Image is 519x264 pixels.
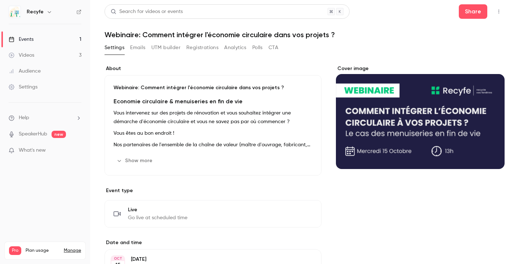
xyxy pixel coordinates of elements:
[9,6,21,18] img: Recyfe
[27,8,44,16] h6: Recyfe
[111,256,124,261] div: OCT
[114,84,312,91] p: Webinaire: Comment intégrer l'économie circulaire dans vos projets ?
[336,65,505,72] label: Cover image
[224,42,247,53] button: Analytics
[19,147,46,154] span: What's new
[9,68,41,75] div: Audience
[128,214,187,221] span: Go live at scheduled time
[252,42,263,53] button: Polls
[459,4,487,19] button: Share
[186,42,218,53] button: Registrations
[26,248,59,254] span: Plan usage
[131,256,283,263] p: [DATE]
[336,65,505,169] section: Cover image
[9,83,37,91] div: Settings
[105,42,124,53] button: Settings
[64,248,81,254] a: Manage
[111,8,183,16] div: Search for videos or events
[114,155,157,166] button: Show more
[19,130,47,138] a: SpeakerHub
[269,42,278,53] button: CTA
[114,140,312,149] p: Nos partenaires de l'ensemble de la chaîne de valeur (maître d'ouvrage, fabricant, ...) viendront...
[114,109,312,126] p: Vous intervenez sur des projets de rénovation et vous souhaitez intégrer une démarche d'économie ...
[9,52,34,59] div: Videos
[130,42,145,53] button: Emails
[105,30,505,39] h1: Webinaire: Comment intégrer l'économie circulaire dans vos projets ?
[105,65,321,72] label: About
[151,42,181,53] button: UTM builder
[19,114,29,122] span: Help
[128,206,187,213] span: Live
[9,246,21,255] span: Pro
[105,239,321,246] label: Date and time
[52,131,66,138] span: new
[9,36,34,43] div: Events
[114,97,312,106] h2: Economie circulaire & menuiseries en fin de vie
[105,187,321,194] p: Event type
[9,114,81,122] li: help-dropdown-opener
[114,129,312,138] p: Vous êtes au bon endroit !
